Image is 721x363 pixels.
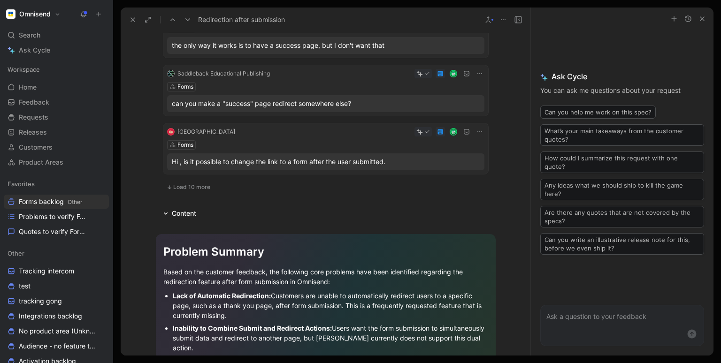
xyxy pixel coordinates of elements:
[173,324,332,332] strong: Inability to Combine Submit and Redirect Actions:
[4,155,109,169] a: Product Areas
[4,125,109,139] a: Releases
[4,62,109,76] div: Workspace
[163,243,488,260] div: Problem Summary
[450,71,456,77] img: avatar
[540,85,704,96] p: You can ask me questions about your request
[540,124,704,146] button: What’s your main takeaways from the customer quotes?
[19,311,82,321] span: Integrations backlog
[19,296,62,306] span: tracking gong
[167,70,175,77] img: logo
[4,43,109,57] a: Ask Cycle
[4,140,109,154] a: Customers
[540,106,656,119] button: Can you help me work on this spec?
[19,98,49,107] span: Feedback
[163,181,214,193] button: Load 10 more
[19,212,87,221] span: Problems to verify Forms
[19,158,63,167] span: Product Areas
[19,30,40,41] span: Search
[8,179,35,189] span: Favorites
[172,40,480,51] div: the only way it works is to have a success page, but I don't want that
[4,110,109,124] a: Requests
[4,210,109,224] a: Problems to verify Forms
[19,326,97,336] span: No product area (Unknowns)
[4,246,109,260] div: Other
[540,71,704,82] span: Ask Cycle
[19,197,82,207] span: Forms backlog
[19,143,53,152] span: Customers
[19,128,47,137] span: Releases
[198,14,285,25] span: Redirection after submission
[172,98,480,109] div: can you make a "success" page redirect somewhere else?
[540,151,704,173] button: How could I summarize this request with one quote?
[19,83,37,92] span: Home
[6,9,15,19] img: Omnisend
[173,291,488,320] div: Customers are unable to automatically redirect users to a specific page, such as a thank you page...
[177,127,235,136] div: [GEOGRAPHIC_DATA]
[68,198,82,205] span: Other
[540,206,704,227] button: Are there any quotes that are not covered by the specs?
[19,227,85,236] span: Quotes to verify Forms
[19,341,96,351] span: Audience - no feature tag
[4,28,109,42] div: Search
[4,309,109,323] a: Integrations backlog
[19,45,50,56] span: Ask Cycle
[4,95,109,109] a: Feedback
[177,140,193,150] div: Forms
[4,279,109,293] a: test
[19,113,48,122] span: Requests
[8,65,40,74] span: Workspace
[4,324,109,338] a: No product area (Unknowns)
[450,129,456,135] img: avatar
[19,266,74,276] span: Tracking intercom
[4,177,109,191] div: Favorites
[4,225,109,239] a: Quotes to verify Forms
[177,69,270,78] div: Saddleback Educational Publishing
[4,339,109,353] a: Audience - no feature tag
[4,8,63,21] button: OmnisendOmnisend
[19,281,31,291] span: test
[172,208,196,219] div: Content
[163,267,488,287] div: Based on the customer feedback, the following core problems have been identified regarding the re...
[173,183,210,191] span: Load 10 more
[173,292,271,300] strong: Lack of Automatic Redirection:
[4,264,109,278] a: Tracking intercom
[167,128,175,136] img: logo
[160,208,200,219] div: Content
[172,156,480,167] div: Hi , is it possible to change the link to a form after the user submitted.
[8,249,24,258] span: Other
[540,179,704,200] button: Any ideas what we should ship to kill the game here?
[4,294,109,308] a: tracking gong
[4,80,109,94] a: Home
[177,82,193,91] div: Forms
[4,195,109,209] a: Forms backlogOther
[540,233,704,255] button: Can you write an illustrative release note for this, before we even ship it?
[173,323,488,353] div: Users want the form submission to simultaneously submit data and redirect to another page, but [P...
[19,10,51,18] h1: Omnisend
